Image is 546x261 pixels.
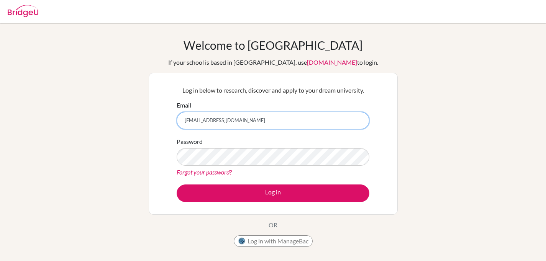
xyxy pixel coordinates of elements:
label: Password [177,137,203,146]
a: [DOMAIN_NAME] [307,59,357,66]
p: Log in below to research, discover and apply to your dream university. [177,86,369,95]
a: Forgot your password? [177,168,232,176]
div: If your school is based in [GEOGRAPHIC_DATA], use to login. [168,58,378,67]
img: Bridge-U [8,5,38,17]
button: Log in with ManageBac [234,235,313,247]
p: OR [269,220,277,230]
button: Log in [177,184,369,202]
h1: Welcome to [GEOGRAPHIC_DATA] [184,38,362,52]
label: Email [177,101,191,110]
